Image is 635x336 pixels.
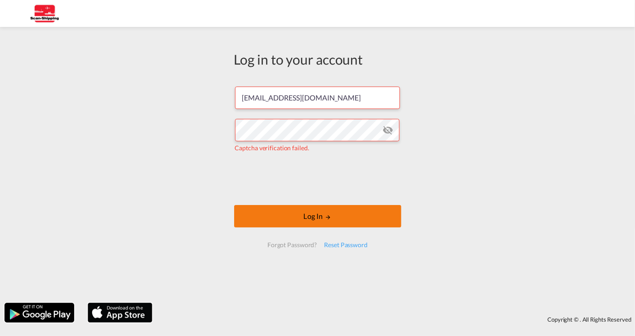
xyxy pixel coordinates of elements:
input: Enter email/phone number [235,87,400,109]
div: Forgot Password? [264,237,320,253]
span: Captcha verification failed. [235,144,309,152]
div: Reset Password [320,237,371,253]
div: Copyright © . All Rights Reserved [157,312,635,327]
button: LOGIN [234,205,401,227]
iframe: reCAPTCHA [249,161,386,196]
img: apple.png [87,302,153,323]
img: google.png [4,302,75,323]
img: 123b615026f311ee80dabbd30bc9e10f.jpg [13,4,74,24]
div: Log in to your account [234,50,401,69]
md-icon: icon-eye-off [382,125,393,135]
